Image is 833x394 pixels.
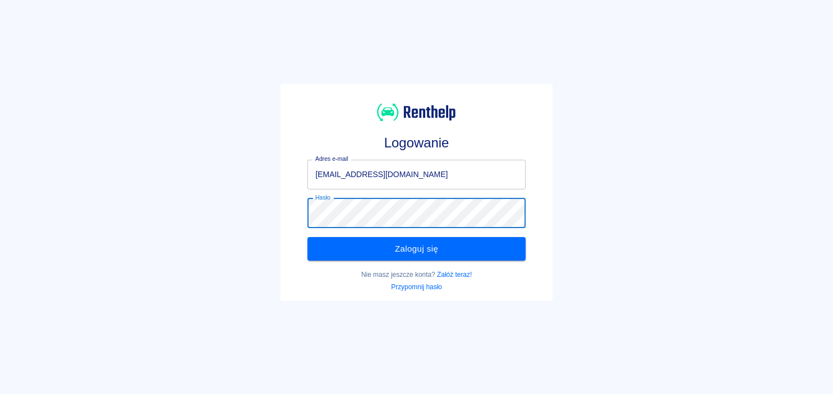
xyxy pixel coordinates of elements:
[307,270,525,280] p: Nie masz jeszcze konta?
[377,102,455,123] img: Renthelp logo
[315,155,348,163] label: Adres e-mail
[391,283,442,291] a: Przypomnij hasło
[307,237,525,261] button: Zaloguj się
[315,193,330,202] label: Hasło
[307,135,525,151] h3: Logowanie
[437,271,472,279] a: Załóż teraz!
